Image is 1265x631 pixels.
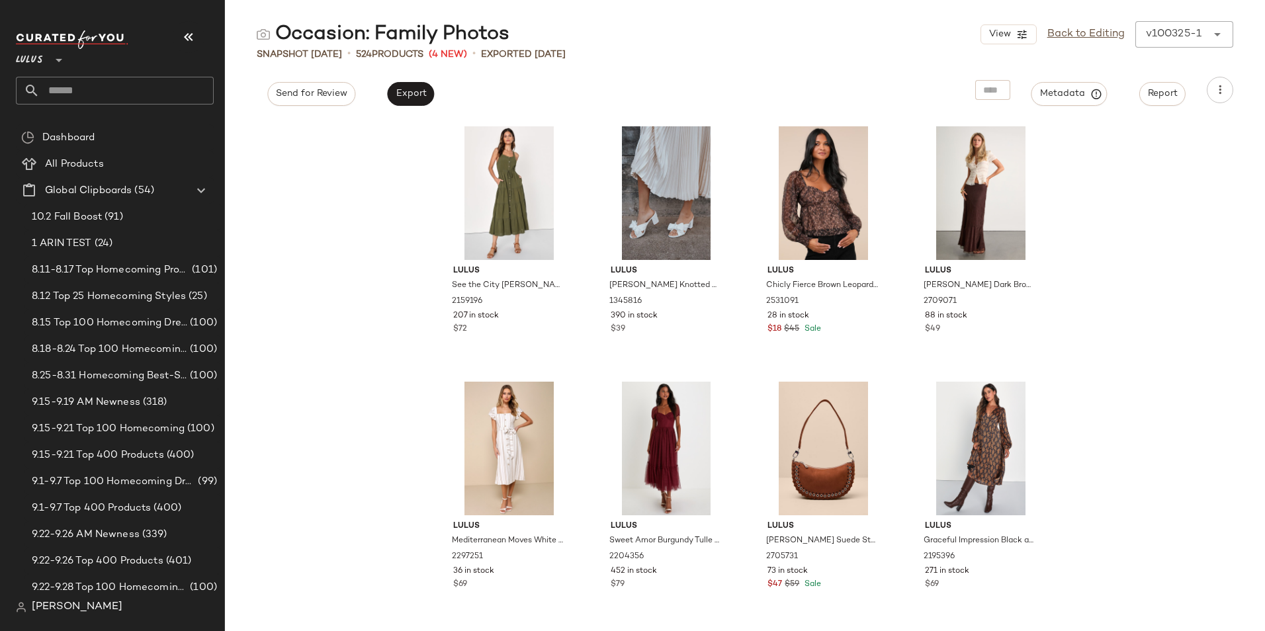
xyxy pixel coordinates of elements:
span: (25) [186,289,207,304]
span: 9.15-9.19 AM Newness [32,395,140,410]
span: $18 [767,323,781,335]
span: 8.12 Top 25 Homecoming Styles [32,289,186,304]
span: Graceful Impression Black and Orange Floral Print Midi Dress [924,535,1035,547]
span: 9.15-9.21 Top 100 Homecoming [32,421,185,437]
p: Exported [DATE] [481,48,566,62]
span: Sale [802,580,821,589]
img: svg%3e [257,28,270,41]
span: 207 in stock [453,310,499,322]
span: 2159196 [452,296,482,308]
span: 10.2 Fall Boost [32,210,102,225]
div: v100325-1 [1146,26,1201,42]
span: $72 [453,323,467,335]
img: 2705731_02_front_2025-08-18.jpg [757,382,890,515]
button: Export [387,82,434,106]
span: 9.1-9.7 Top 400 Products [32,501,151,516]
span: (400) [164,448,195,463]
div: Occasion: Family Photos [257,21,509,48]
span: $79 [611,579,625,591]
img: 6541381_1345816.jpg [600,126,733,260]
span: • [472,46,476,62]
span: $47 [767,579,782,591]
span: Lulus [453,521,565,532]
span: (100) [187,580,217,595]
span: 271 in stock [925,566,969,577]
span: 2297251 [452,551,483,563]
span: [PERSON_NAME] [32,599,122,615]
span: 1345816 [609,296,642,308]
span: 2705731 [766,551,798,563]
span: 8.25-8.31 Homecoming Best-Sellers [32,368,187,384]
img: svg%3e [16,602,26,612]
span: 1 ARIN TEST [32,236,92,251]
span: Lulus [925,265,1037,277]
span: Lulus [16,45,43,69]
span: (400) [151,501,181,516]
span: (101) [189,263,217,278]
span: Snapshot [DATE] [257,48,342,62]
span: (100) [187,315,217,331]
span: Dashboard [42,130,95,146]
img: cfy_white_logo.C9jOOHJF.svg [16,30,128,49]
span: 2709071 [924,296,957,308]
span: (24) [92,236,113,251]
span: Lulus [925,521,1037,532]
span: Lulus [767,265,879,277]
span: 9.22-9.26 AM Newness [32,527,140,542]
div: Products [356,48,423,62]
span: • [347,46,351,62]
span: 9.1-9.7 Top 100 Homecoming Dresses [32,474,195,489]
img: 2709071_01_hero_2025-08-11.jpg [914,126,1047,260]
span: 36 in stock [453,566,494,577]
span: Lulus [767,521,879,532]
span: Send for Review [275,89,347,99]
span: 390 in stock [611,310,658,322]
img: 12148981_2531091.jpg [757,126,890,260]
span: 8.11-8.17 Top Homecoming Product [32,263,189,278]
img: 11276101_2297251.jpg [443,382,576,515]
span: [PERSON_NAME] Dark Brown Seamed Lace Maxi Skirt [924,280,1035,292]
span: (91) [102,210,123,225]
span: View [988,29,1010,40]
span: Sweet Amor Burgundy Tulle Swiss Dot Tiered Bustier Midi Dress [609,535,721,547]
span: 524 [356,50,372,60]
span: 452 in stock [611,566,657,577]
span: $49 [925,323,940,335]
span: (99) [195,474,217,489]
button: Metadata [1031,82,1108,106]
span: (401) [163,554,192,569]
span: [PERSON_NAME] Knotted High Heel Sandals [609,280,721,292]
span: 9.15-9.21 Top 400 Products [32,448,164,463]
span: 88 in stock [925,310,967,322]
img: svg%3e [21,131,34,144]
span: 28 in stock [767,310,809,322]
span: $39 [611,323,625,335]
span: (100) [187,342,217,357]
span: Sale [802,325,821,333]
span: All Products [45,157,104,172]
span: Report [1147,89,1178,99]
span: (4 New) [429,48,467,62]
span: 2531091 [766,296,799,308]
span: Lulus [611,521,722,532]
button: Report [1139,82,1186,106]
span: 8.18-8.24 Top 100 Homecoming Dresses [32,342,187,357]
span: (100) [185,421,214,437]
span: 2195396 [924,551,955,563]
span: Mediterranean Moves White Striped Flutter Sleeve Midi Dress [452,535,564,547]
img: 10443741_2159196.jpg [443,126,576,260]
span: $45 [784,323,799,335]
button: Send for Review [267,82,355,106]
span: (318) [140,395,167,410]
span: (54) [132,183,154,198]
span: Global Clipboards [45,183,132,198]
img: 10789861_2204356.jpg [600,382,733,515]
button: View [981,24,1036,44]
span: Lulus [611,265,722,277]
span: Metadata [1039,88,1100,100]
span: $59 [785,579,799,591]
span: $69 [453,579,467,591]
span: See the City [PERSON_NAME] Button-Front Tiered Midi Dress [452,280,564,292]
span: Export [395,89,426,99]
span: Lulus [453,265,565,277]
